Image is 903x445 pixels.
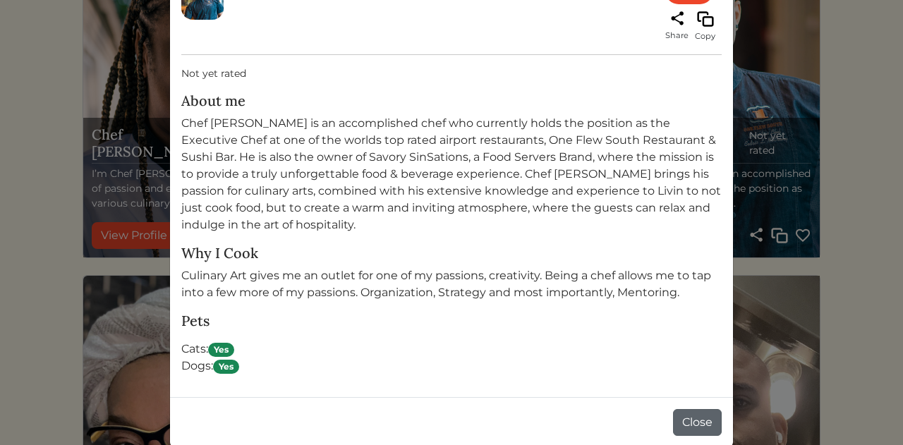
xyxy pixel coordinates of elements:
button: Close [673,409,722,436]
h5: About me [181,92,722,109]
span: Share [665,30,689,41]
div: Dogs: [181,358,722,374]
div: Cats: [181,341,722,358]
p: Chef [PERSON_NAME] is an accomplished chef who currently holds the position as the Executive Chef... [181,115,722,233]
a: Share [665,10,689,41]
h5: Why I Cook [181,245,722,262]
span: Yes [213,360,239,374]
p: Culinary Art gives me an outlet for one of my passions, creativity. Being a chef allows me to tap... [181,267,722,301]
h5: Pets [181,312,722,329]
img: Copy link to profile [697,11,714,28]
span: Not yet rated [181,66,246,81]
img: share-1faecb925d3aa8b4818589e098d901abcb124480226b9b3fe047c74f8e025096.svg [669,10,686,27]
button: Copy [694,10,716,43]
span: Copy [695,30,715,42]
span: Yes [208,343,234,357]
